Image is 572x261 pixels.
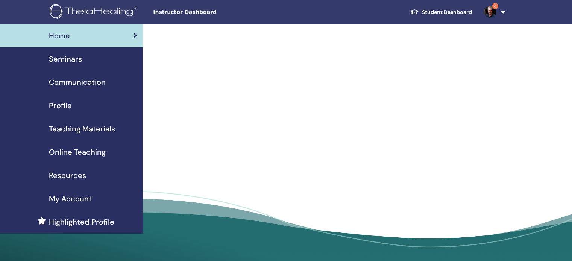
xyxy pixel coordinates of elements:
span: Communication [49,77,106,88]
img: logo.png [50,4,140,21]
span: Teaching Materials [49,123,115,134]
img: graduation-cap-white.svg [410,9,419,15]
span: Instructor Dashboard [153,8,266,16]
span: Home [49,30,70,41]
span: Highlighted Profile [49,216,114,228]
img: default.jpg [484,6,496,18]
span: Resources [49,170,86,181]
a: Student Dashboard [404,5,478,19]
span: My Account [49,193,92,204]
span: Online Teaching [49,146,106,158]
span: Profile [49,100,72,111]
span: 3 [492,3,498,9]
span: Seminars [49,53,82,65]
